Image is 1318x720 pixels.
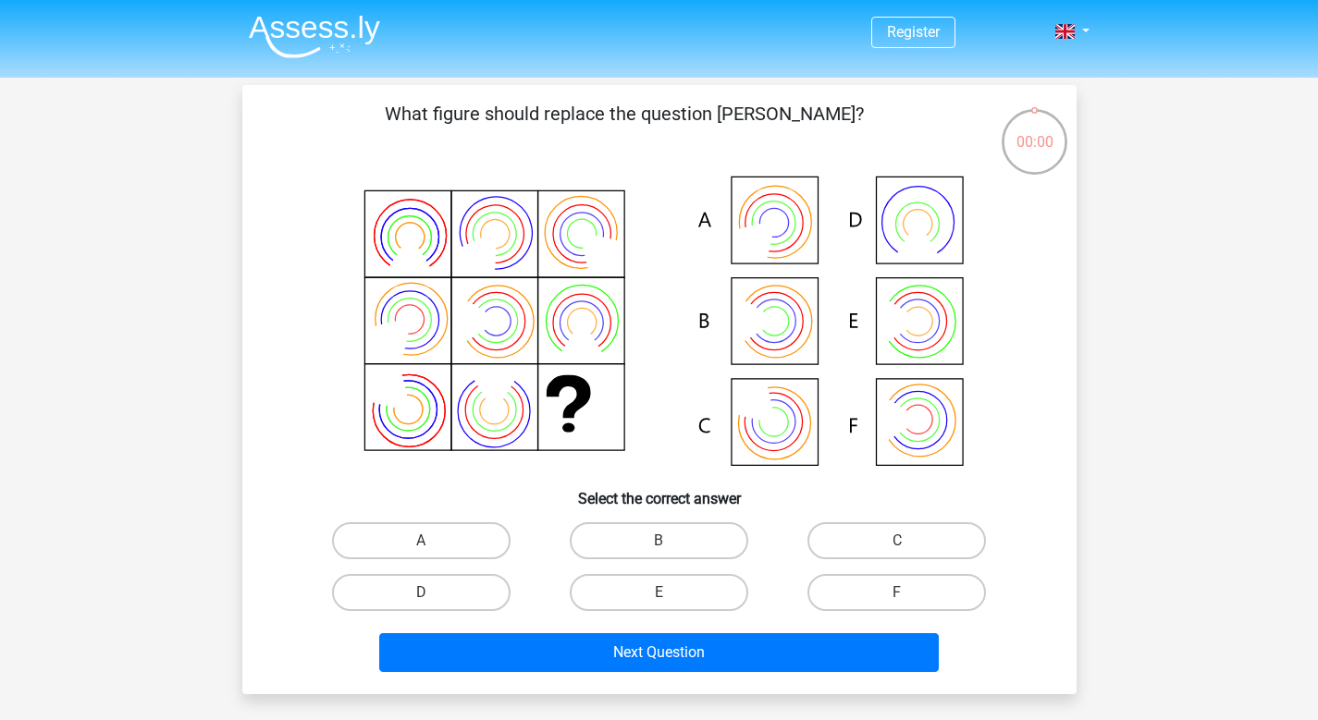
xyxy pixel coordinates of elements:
[887,23,940,41] a: Register
[570,522,748,559] label: B
[379,633,939,672] button: Next Question
[1000,107,1069,153] div: 00:00
[807,522,986,559] label: C
[272,100,978,155] p: What figure should replace the question [PERSON_NAME]?
[249,15,380,58] img: Assessly
[332,522,511,559] label: A
[807,574,986,611] label: F
[332,574,511,611] label: D
[570,574,748,611] label: E
[272,475,1047,507] h6: Select the correct answer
